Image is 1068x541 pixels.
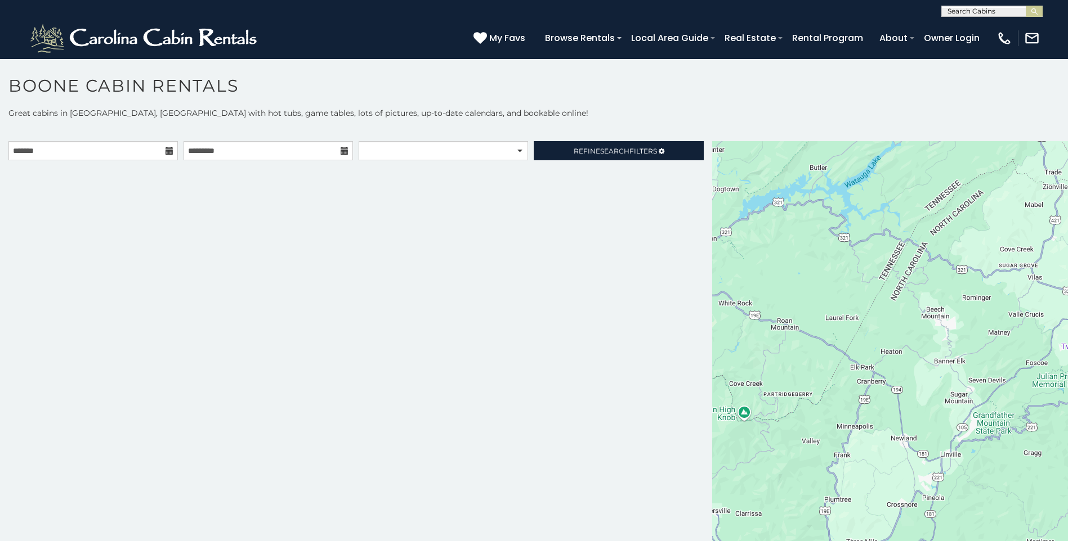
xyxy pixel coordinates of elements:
[787,28,869,48] a: Rental Program
[489,31,525,45] span: My Favs
[534,141,703,160] a: RefineSearchFilters
[874,28,913,48] a: About
[473,31,528,46] a: My Favs
[719,28,781,48] a: Real Estate
[625,28,714,48] a: Local Area Guide
[918,28,985,48] a: Owner Login
[996,30,1012,46] img: phone-regular-white.png
[28,21,262,55] img: White-1-2.png
[1024,30,1040,46] img: mail-regular-white.png
[600,147,629,155] span: Search
[539,28,620,48] a: Browse Rentals
[574,147,657,155] span: Refine Filters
